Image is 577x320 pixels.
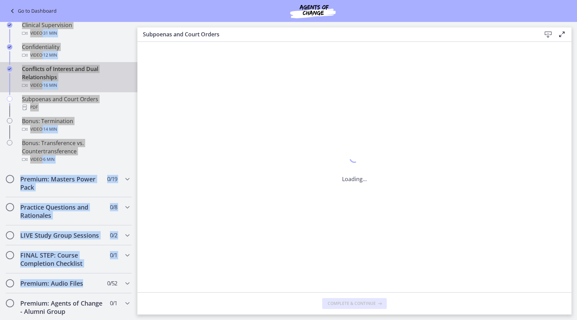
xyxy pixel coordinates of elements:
[22,139,129,164] div: Bonus: Transference vs. Countertransference
[42,81,57,90] span: · 16 min
[42,125,57,133] span: · 14 min
[107,175,117,183] span: 0 / 19
[42,29,57,37] span: · 31 min
[110,203,117,211] span: 0 / 8
[22,95,129,111] div: Subpoenas and Court Orders
[22,21,129,37] div: Clinical Supervision
[110,251,117,259] span: 0 / 1
[22,51,129,59] div: Video
[22,43,129,59] div: Confidentiality
[8,7,57,15] a: Go to Dashboard
[7,44,12,50] i: Completed
[20,231,104,239] h2: LIVE Study Group Sessions
[22,29,129,37] div: Video
[20,279,104,287] h2: Premium: Audio Files
[22,81,129,90] div: Video
[22,125,129,133] div: Video
[42,155,55,164] span: · 6 min
[342,151,367,167] div: 1
[22,65,129,90] div: Conflicts of Interest and Dual Relationships
[22,117,129,133] div: Bonus: Termination
[110,231,117,239] span: 0 / 2
[42,51,57,59] span: · 12 min
[20,175,104,191] h2: Premium: Masters Power Pack
[22,155,129,164] div: Video
[7,66,12,72] i: Completed
[7,22,12,28] i: Completed
[272,3,354,19] img: Agents of Change
[110,299,117,307] span: 0 / 1
[20,251,104,268] h2: FINAL STEP: Course Completion Checklist
[342,175,367,183] p: Loading...
[107,279,117,287] span: 0 / 52
[328,301,376,306] span: Complete & continue
[322,298,387,309] button: Complete & continue
[20,299,104,316] h2: Premium: Agents of Change - Alumni Group
[22,103,129,111] div: PDF
[143,30,530,38] h3: Subpoenas and Court Orders
[20,203,104,220] h2: Practice Questions and Rationales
